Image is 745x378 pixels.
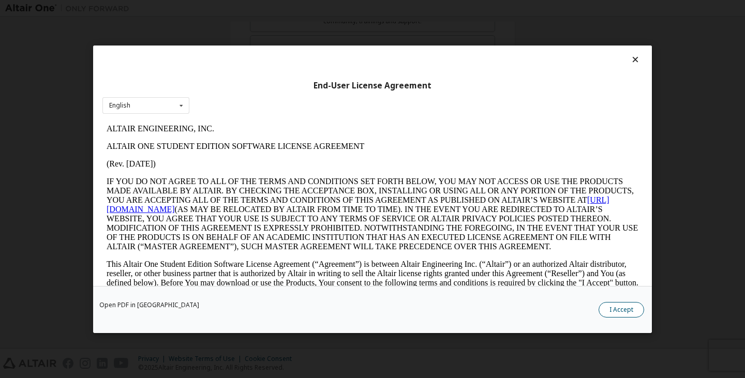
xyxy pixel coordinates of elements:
p: ALTAIR ONE STUDENT EDITION SOFTWARE LICENSE AGREEMENT [4,22,536,31]
div: End-User License Agreement [102,80,643,90]
p: IF YOU DO NOT AGREE TO ALL OF THE TERMS AND CONDITIONS SET FORTH BELOW, YOU MAY NOT ACCESS OR USE... [4,57,536,131]
p: ALTAIR ENGINEERING, INC. [4,4,536,13]
a: Open PDF in [GEOGRAPHIC_DATA] [99,301,199,308]
p: (Rev. [DATE]) [4,39,536,49]
div: English [109,102,130,109]
a: [URL][DOMAIN_NAME] [4,75,507,94]
p: This Altair One Student Edition Software License Agreement (“Agreement”) is between Altair Engine... [4,140,536,177]
button: I Accept [599,301,644,317]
